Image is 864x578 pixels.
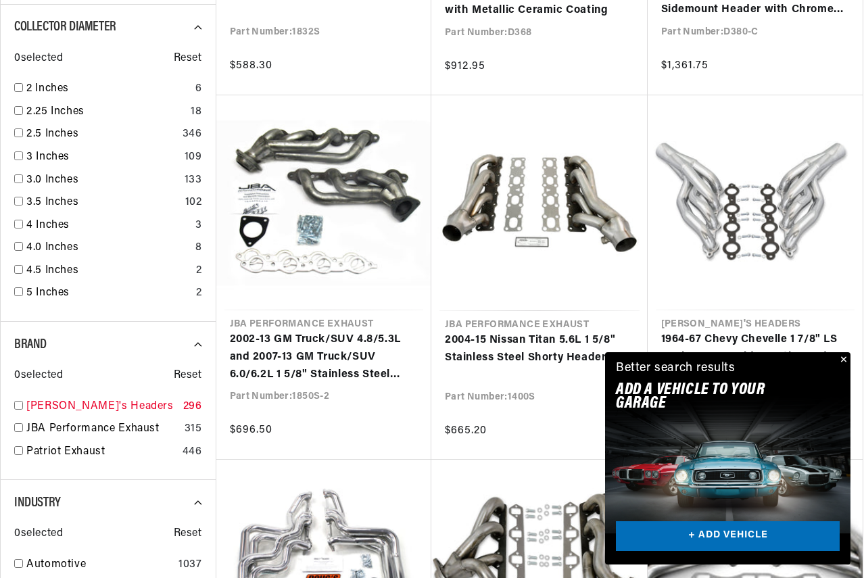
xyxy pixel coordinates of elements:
[183,398,202,416] div: 296
[26,126,177,143] a: 2.5 Inches
[26,262,191,280] a: 4.5 Inches
[26,239,190,257] a: 4.0 Inches
[174,367,202,385] span: Reset
[26,556,173,574] a: Automotive
[26,420,179,438] a: JBA Performance Exhaust
[26,285,191,302] a: 5 Inches
[14,20,116,34] span: Collector Diameter
[616,521,840,552] a: + ADD VEHICLE
[185,149,202,166] div: 109
[183,443,202,461] div: 446
[14,367,63,385] span: 0 selected
[26,172,179,189] a: 3.0 Inches
[195,80,202,98] div: 6
[26,149,179,166] a: 3 Inches
[196,285,202,302] div: 2
[26,103,185,121] a: 2.25 Inches
[616,359,736,379] div: Better search results
[445,332,634,366] a: 2004-15 Nissan Titan 5.6L 1 5/8" Stainless Steel Shorty Header
[834,352,850,368] button: Close
[185,420,202,438] div: 315
[661,331,850,383] a: 1964-67 Chevy Chevelle 1 7/8" LS Engine Swap Mid Length Header with Silver Ceramic Coating
[230,331,418,383] a: 2002-13 GM Truck/SUV 4.8/5.3L and 2007-13 GM Truck/SUV 6.0/6.2L 1 5/8" Stainless Steel Shorty Header
[26,217,190,235] a: 4 Inches
[14,525,63,543] span: 0 selected
[26,194,180,212] a: 3.5 Inches
[185,194,202,212] div: 102
[174,50,202,68] span: Reset
[14,50,63,68] span: 0 selected
[191,103,201,121] div: 18
[195,239,202,257] div: 8
[195,217,202,235] div: 3
[14,496,61,510] span: Industry
[196,262,202,280] div: 2
[616,383,806,411] h2: Add A VEHICLE to your garage
[14,338,47,352] span: Brand
[26,398,178,416] a: [PERSON_NAME]'s Headers
[174,525,202,543] span: Reset
[185,172,202,189] div: 133
[178,556,202,574] div: 1037
[26,80,190,98] a: 2 Inches
[26,443,177,461] a: Patriot Exhaust
[183,126,202,143] div: 346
